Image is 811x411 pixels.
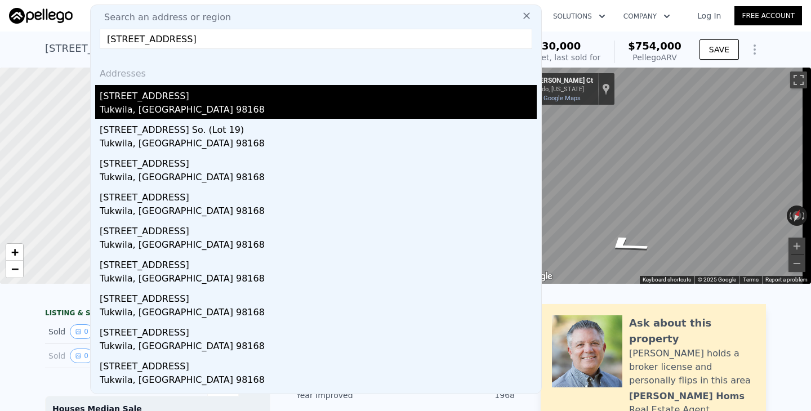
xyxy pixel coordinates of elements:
[515,68,811,284] div: Street View
[45,309,270,320] div: LISTING & SALE HISTORY
[520,77,593,86] div: 699 [PERSON_NAME] Ct
[100,272,537,288] div: Tukwila, [GEOGRAPHIC_DATA] 98168
[70,349,93,363] button: View historical data
[100,355,537,373] div: [STREET_ADDRESS]
[100,171,537,186] div: Tukwila, [GEOGRAPHIC_DATA] 98168
[734,6,802,25] a: Free Account
[698,276,736,283] span: © 2025 Google
[6,244,23,261] a: Zoom in
[11,245,19,259] span: +
[100,204,537,220] div: Tukwila, [GEOGRAPHIC_DATA] 98168
[100,153,537,171] div: [STREET_ADDRESS]
[508,52,600,63] div: Off Market, last sold for
[45,41,344,56] div: [STREET_ADDRESS][PERSON_NAME] , Escondido , CA 92027
[787,205,793,226] button: Rotate counterclockwise
[614,6,679,26] button: Company
[100,321,537,339] div: [STREET_ADDRESS]
[788,255,805,272] button: Zoom out
[9,8,73,24] img: Pellego
[602,83,610,95] a: Show location on map
[48,349,149,363] div: Sold
[100,29,532,49] input: Enter an address, city, region, neighborhood or zip code
[628,40,681,52] span: $754,000
[628,52,681,63] div: Pellego ARV
[100,288,537,306] div: [STREET_ADDRESS]
[100,339,537,355] div: Tukwila, [GEOGRAPHIC_DATA] 98168
[100,220,537,238] div: [STREET_ADDRESS]
[765,276,808,283] a: Report a problem
[100,186,537,204] div: [STREET_ADDRESS]
[544,6,614,26] button: Solutions
[296,390,405,401] div: Year Improved
[100,373,537,389] div: Tukwila, [GEOGRAPHIC_DATA] 98168
[405,390,515,401] div: 1968
[528,40,581,52] span: $130,000
[100,254,537,272] div: [STREET_ADDRESS]
[6,261,23,278] a: Zoom out
[585,231,667,258] path: Go Southwest, Fondale Ct
[100,238,537,254] div: Tukwila, [GEOGRAPHIC_DATA] 98168
[100,389,537,407] div: [STREET_ADDRESS]
[95,11,231,24] span: Search an address or region
[684,10,734,21] a: Log In
[790,72,807,88] button: Toggle fullscreen view
[788,238,805,254] button: Zoom in
[48,324,149,339] div: Sold
[100,306,537,321] div: Tukwila, [GEOGRAPHIC_DATA] 98168
[100,137,537,153] div: Tukwila, [GEOGRAPHIC_DATA] 98168
[801,205,808,226] button: Rotate clockwise
[699,39,739,60] button: SAVE
[629,315,755,347] div: Ask about this property
[743,38,766,61] button: Show Options
[95,58,537,85] div: Addresses
[11,262,19,276] span: −
[100,103,537,119] div: Tukwila, [GEOGRAPHIC_DATA] 98168
[643,276,691,284] button: Keyboard shortcuts
[100,119,537,137] div: [STREET_ADDRESS] So. (Lot 19)
[743,276,759,283] a: Terms (opens in new tab)
[520,86,593,93] div: Escondido, [US_STATE]
[629,347,755,387] div: [PERSON_NAME] holds a broker license and personally flips in this area
[100,85,537,103] div: [STREET_ADDRESS]
[70,324,93,339] button: View historical data
[629,390,745,403] div: [PERSON_NAME] Homs
[515,68,811,284] div: Map
[789,205,805,227] button: Reset the view
[520,95,581,102] a: View on Google Maps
